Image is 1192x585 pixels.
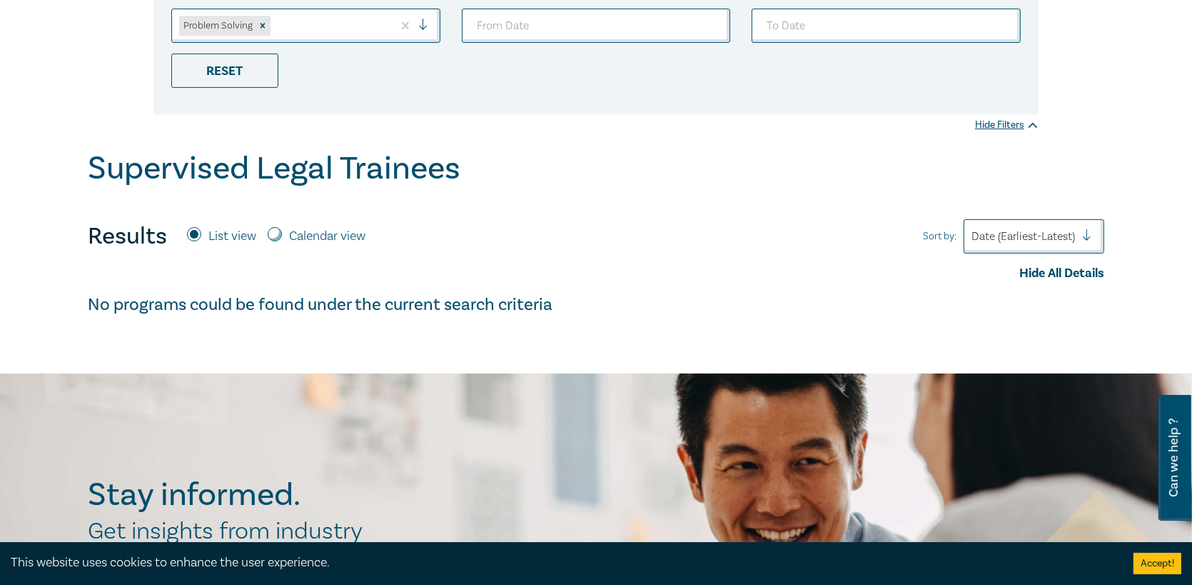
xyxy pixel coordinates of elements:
div: Remove Problem Solving [255,16,271,36]
h2: Stay informed. [88,476,425,514]
h4: Results [88,222,167,251]
div: Hide All Details [88,264,1104,283]
div: This website uses cookies to enhance the user experience. [11,554,1112,572]
h1: Supervised Legal Trainees [88,150,460,187]
span: Can we help ? [1167,404,1181,512]
label: Calendar view [289,227,365,246]
button: Accept cookies [1133,553,1181,574]
input: select [273,18,276,34]
h4: No programs could be found under the current search criteria [88,294,1104,316]
div: Problem Solving [179,16,255,36]
span: Sort by: [923,229,956,244]
input: Sort by [971,229,974,244]
input: To Date [752,9,1021,43]
div: Hide Filters [975,118,1039,132]
input: From Date [462,9,731,43]
label: List view [208,227,256,246]
div: Reset [171,54,278,88]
